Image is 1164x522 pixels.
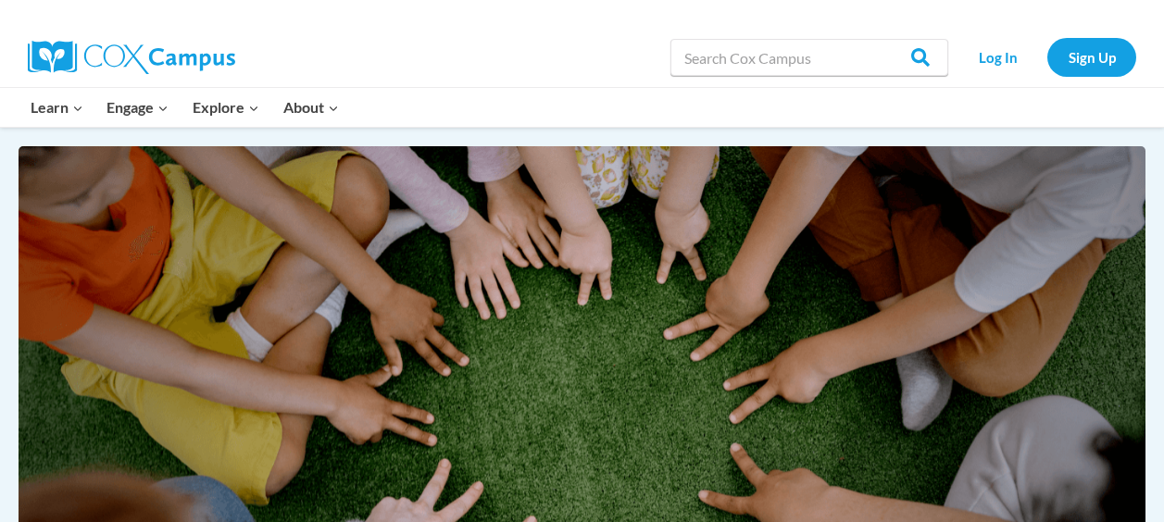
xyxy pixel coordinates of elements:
[957,38,1038,76] a: Log In
[670,39,948,76] input: Search Cox Campus
[31,95,83,119] span: Learn
[28,41,235,74] img: Cox Campus
[1047,38,1136,76] a: Sign Up
[957,38,1136,76] nav: Secondary Navigation
[193,95,259,119] span: Explore
[19,88,350,127] nav: Primary Navigation
[283,95,339,119] span: About
[106,95,169,119] span: Engage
